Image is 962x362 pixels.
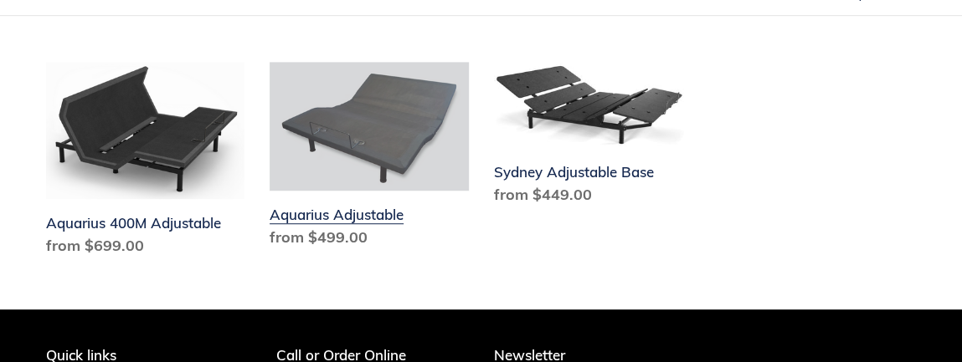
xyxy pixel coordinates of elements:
a: Aquarius 400M Adjustable [46,62,244,263]
a: Sydney Adjustable Base [494,62,692,212]
a: Aquarius Adjustable [270,62,468,255]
